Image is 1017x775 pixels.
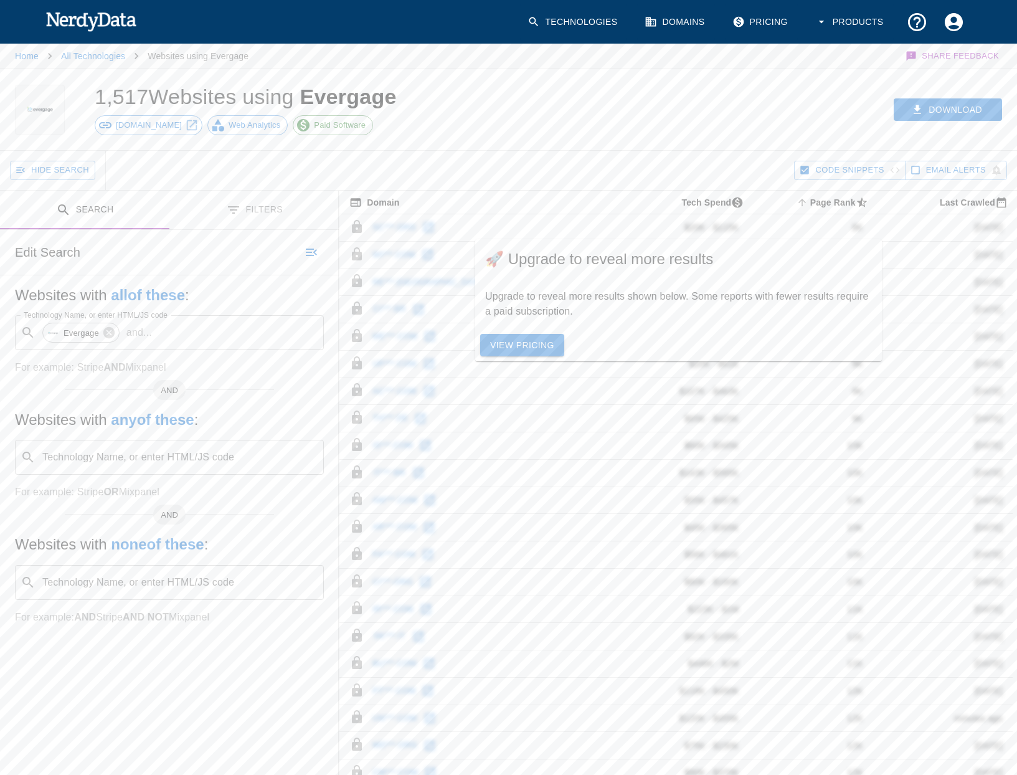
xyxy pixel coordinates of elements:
[111,536,204,553] b: none of these
[95,115,202,135] a: [DOMAIN_NAME]
[485,249,872,269] span: 🚀 Upgrade to reveal more results
[207,115,288,135] a: Web Analytics
[15,360,324,375] p: For example: Stripe Mixpanel
[926,163,986,178] span: Get email alerts with newly found website results. Click to enable.
[894,98,1002,121] button: Download
[480,334,564,357] a: View Pricing
[808,4,894,40] button: Products
[794,195,873,210] span: A page popularity ranking based on a domain's backlinks. Smaller numbers signal more popular doma...
[153,509,186,521] span: AND
[935,4,972,40] button: Account Settings
[815,163,884,178] span: Hide Code Snippets
[111,287,185,303] b: all of these
[15,485,324,500] p: For example: Stripe Mixpanel
[307,119,372,131] span: Paid Software
[103,362,125,373] b: AND
[42,323,120,343] div: Evergage
[15,242,80,262] h6: Edit Search
[794,161,905,180] button: Hide Code Snippets
[637,4,714,40] a: Domains
[666,195,749,210] span: The estimated minimum and maximum annual tech spend each webpage has, based on the free, freemium...
[95,85,397,108] h1: 1,517 Websites using
[109,119,189,131] span: [DOMAIN_NAME]
[74,612,96,622] b: AND
[15,535,324,554] h5: Websites with :
[904,44,1002,69] button: Share Feedback
[57,326,106,340] span: Evergage
[153,384,186,397] span: AND
[15,285,324,305] h5: Websites with :
[103,487,118,497] b: OR
[10,161,95,180] button: Hide Search
[349,195,399,210] span: The registered domain name (i.e. "nerdydata.com").
[725,4,798,40] a: Pricing
[148,50,248,62] p: Websites using Evergage
[955,687,1002,734] iframe: Drift Widget Chat Controller
[61,51,125,61] a: All Technologies
[121,325,157,340] p: and ...
[520,4,627,40] a: Technologies
[15,410,324,430] h5: Websites with :
[300,85,396,108] span: Evergage
[485,289,872,319] p: Upgrade to reveal more results shown below. Some reports with fewer results require a paid subscr...
[24,310,168,320] label: Technology Name, or enter HTML/JS code
[15,51,39,61] a: Home
[169,191,339,230] button: Filters
[899,4,935,40] button: Support and Documentation
[15,610,324,625] p: For example: Stripe Mixpanel
[111,411,194,428] b: any of these
[21,85,59,135] img: Evergage logo
[15,44,248,69] nav: breadcrumb
[45,9,137,34] img: NerdyData.com
[924,195,1013,210] span: Most recent date this website was successfully crawled
[905,161,1007,180] button: Get email alerts with newly found website results. Click to enable.
[222,119,287,131] span: Web Analytics
[123,612,169,622] b: AND NOT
